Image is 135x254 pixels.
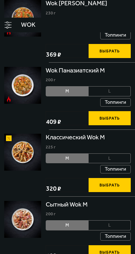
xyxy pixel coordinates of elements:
li: M [46,86,89,96]
div: Сытный Wok M [46,201,89,209]
li: M [46,220,89,230]
img: Острое блюдо [6,96,12,102]
button: WOK [16,18,135,32]
img: Классический Wok M [4,134,41,171]
span: 200 г [46,77,56,82]
a: Острое блюдоWok Паназиатский M [4,67,41,104]
span: 200 г [46,211,56,216]
img: Акционный [6,135,12,141]
span: 409 ₽ [46,119,61,125]
button: Выбрать [89,111,131,125]
button: Топпинги [100,98,131,107]
li: L [89,153,131,163]
li: M [46,153,89,163]
button: Топпинги [100,232,131,241]
span: 230 г [46,11,56,15]
div: Wok Паназиатский M [46,67,106,75]
span: 369 ₽ [46,51,61,58]
span: 225 г [46,145,56,150]
div: Классический Wok M [46,134,106,141]
li: L [89,220,131,230]
img: Сытный Wok M [4,201,41,238]
span: 320 ₽ [46,185,61,192]
button: Топпинги [100,165,131,173]
button: Выбрать [89,44,131,58]
a: АкционныйКлассический Wok M [4,134,41,171]
button: Топпинги [100,31,131,39]
img: Wok Паназиатский M [4,67,41,104]
li: L [89,86,131,96]
button: Выбрать [89,178,131,192]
